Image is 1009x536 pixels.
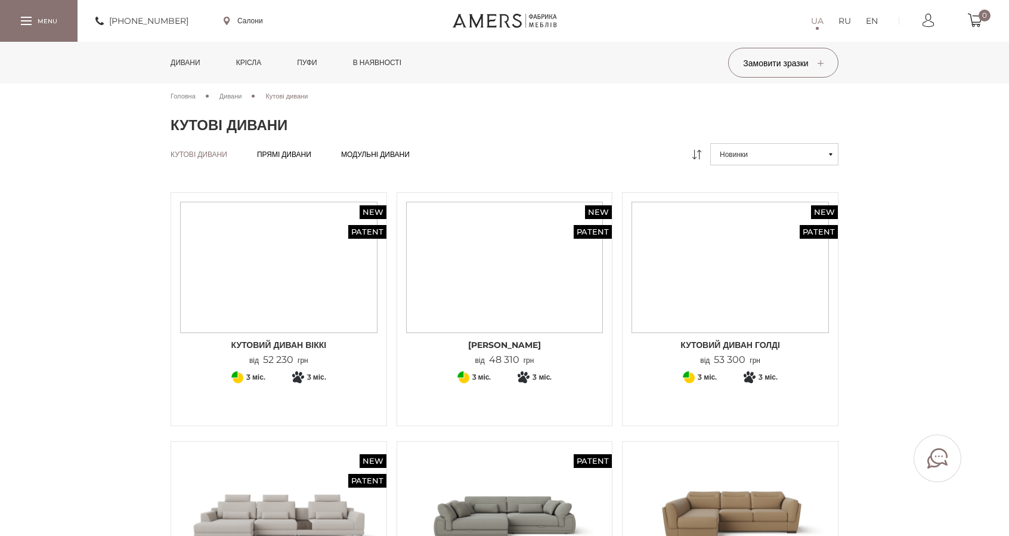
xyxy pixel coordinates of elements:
[249,355,308,366] p: від грн
[475,355,534,366] p: від грн
[360,205,386,219] span: New
[710,354,750,365] span: 53 300
[257,150,311,159] a: Прямі дивани
[632,202,829,366] a: New Patent Кутовий диван ГОЛДІ Кутовий диван ГОЛДІ Кутовий диван ГОЛДІ від53 300грн
[95,14,188,28] a: [PHONE_NUMBER]
[341,150,410,159] a: Модульні дивани
[406,202,603,366] a: New Patent Кутовий Диван Грейсі Кутовий Диван Грейсі [PERSON_NAME] від48 310грн
[219,92,242,100] span: Дивани
[227,42,270,84] a: Крісла
[979,10,991,21] span: 0
[759,370,778,384] span: 3 міс.
[700,355,760,366] p: від грн
[406,339,603,351] span: [PERSON_NAME]
[585,205,612,219] span: New
[698,370,717,384] span: 3 міс.
[574,225,612,239] span: Patent
[710,143,838,165] button: Новинки
[811,14,824,28] a: UA
[811,205,838,219] span: New
[533,370,552,384] span: 3 міс.
[348,474,386,488] span: Patent
[838,14,851,28] a: RU
[224,16,263,26] a: Салони
[162,42,209,84] a: Дивани
[259,354,298,365] span: 52 230
[866,14,878,28] a: EN
[632,339,829,351] span: Кутовий диван ГОЛДІ
[180,202,377,366] a: New Patent Кутовий диван ВІККІ Кутовий диван ВІККІ Кутовий диван ВІККІ від52 230грн
[219,91,242,101] a: Дивани
[171,91,196,101] a: Головна
[574,454,612,468] span: Patent
[472,370,491,384] span: 3 міс.
[743,58,823,69] span: Замовити зразки
[485,354,524,365] span: 48 310
[171,92,196,100] span: Головна
[728,48,838,78] button: Замовити зразки
[344,42,410,84] a: в наявності
[348,225,386,239] span: Patent
[246,370,265,384] span: 3 міс.
[307,370,326,384] span: 3 міс.
[288,42,326,84] a: Пуфи
[800,225,838,239] span: Patent
[360,454,386,468] span: New
[171,116,838,134] h1: Кутові дивани
[180,339,377,351] span: Кутовий диван ВІККІ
